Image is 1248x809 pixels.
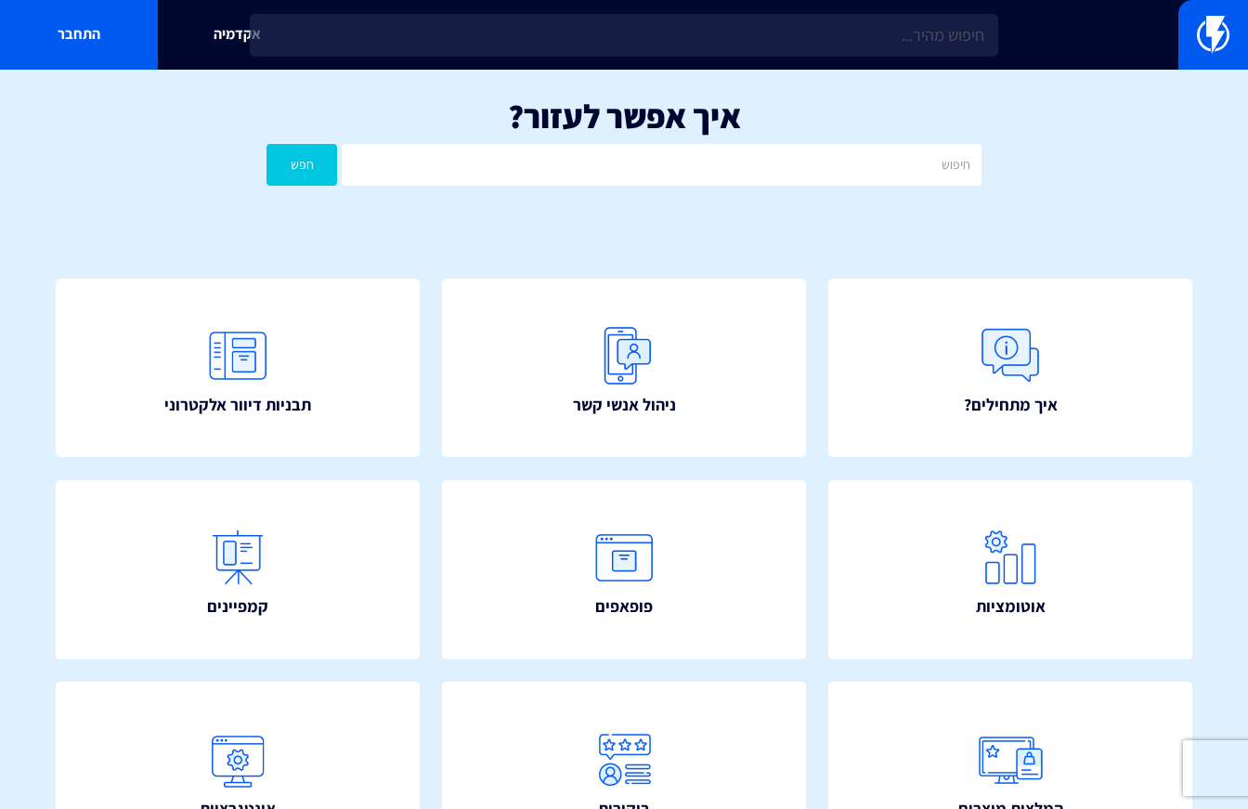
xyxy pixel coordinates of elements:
span: אוטומציות [976,594,1046,619]
button: חפש [266,144,338,186]
a: אוטומציות [828,480,1192,659]
span: תבניות דיוור אלקטרוני [164,393,311,417]
input: חיפוש מהיר... [250,14,998,57]
a: קמפיינים [56,480,420,659]
span: קמפיינים [207,594,268,619]
input: חיפוש [342,144,981,186]
a: ניהול אנשי קשר [442,279,806,458]
span: פופאפים [595,594,653,619]
a: פופאפים [442,480,806,659]
h1: איך אפשר לעזור? [28,98,1220,135]
a: תבניות דיוור אלקטרוני [56,279,420,458]
span: ניהול אנשי קשר [573,393,676,417]
span: איך מתחילים? [964,393,1058,417]
a: איך מתחילים? [828,279,1192,458]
